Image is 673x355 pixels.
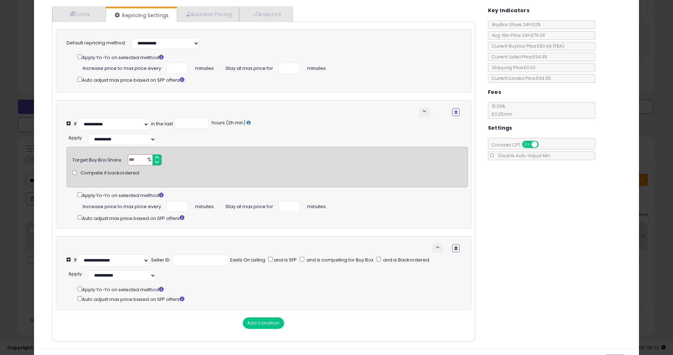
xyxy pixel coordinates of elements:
div: in the last [151,121,173,128]
label: Default repricing method: [67,40,126,47]
div: Apply Yo-Yo on selected method [77,53,460,61]
span: Stay at max price for [226,63,273,72]
span: keyboard_arrow_down [421,108,428,115]
h5: Fees [488,88,502,97]
span: Shipping Price: £0.00 [488,64,536,71]
span: Increase price to max price every [83,63,161,72]
button: Add Condition [243,317,284,329]
span: Stay at max price for [226,201,273,210]
span: ON [523,141,532,148]
span: Current Listed Price: £94.95 [488,54,547,60]
div: : [68,132,83,141]
span: minutes. [195,63,215,72]
span: Apply [68,134,82,141]
i: Remove Condition [454,110,457,114]
span: £80.49 [537,43,564,49]
a: Repricing Settings [106,8,176,23]
span: Apply [68,270,82,277]
span: Avg. Win Price 24h: £76.03 [488,32,545,38]
span: Compete if backordered [81,170,139,177]
a: Costs [52,7,106,21]
div: Auto adjust max price based on SFP offers [77,214,468,222]
div: Seller ID [151,257,170,264]
span: OFF [537,141,549,148]
a: Business Pricing [177,7,239,21]
span: minutes. [195,201,215,210]
span: Increase price to max price every [83,201,161,210]
span: and is SFP [273,256,297,263]
span: BuyBox Share 24h: 62% [488,21,541,28]
span: ( FBA ) [553,43,564,49]
div: Auto adjust max price based on SFP offers [77,76,460,83]
span: and is Backordered [382,256,429,263]
h5: Key Indicators [488,6,530,15]
div: : [68,268,83,278]
span: minutes. [307,63,327,72]
span: 15.00 % [488,103,512,117]
span: Current Landed Price: £94.95 [488,75,551,81]
div: Apply Yo-Yo on selected method [77,285,468,293]
span: keyboard_arrow_up [434,244,441,251]
div: Auto adjust max price based on SFP offers [77,295,468,303]
div: Exists On Listing [230,257,265,264]
span: Current Buybox Price: [488,43,564,49]
span: £0.25 min [488,111,512,117]
span: and is competing for Buy Box [305,256,373,263]
div: Target Buy Box Share: [72,154,122,164]
span: Consider CPT: [488,142,548,148]
span: % [143,155,155,165]
span: Disable Auto-Adjust Min [495,153,550,159]
h5: Settings [488,124,512,133]
span: minutes. [307,201,327,210]
a: Analytics [239,7,292,21]
i: Remove Condition [454,246,457,250]
span: hours (2h min) [210,119,246,126]
div: Apply Yo-Yo on selected method [77,191,468,199]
